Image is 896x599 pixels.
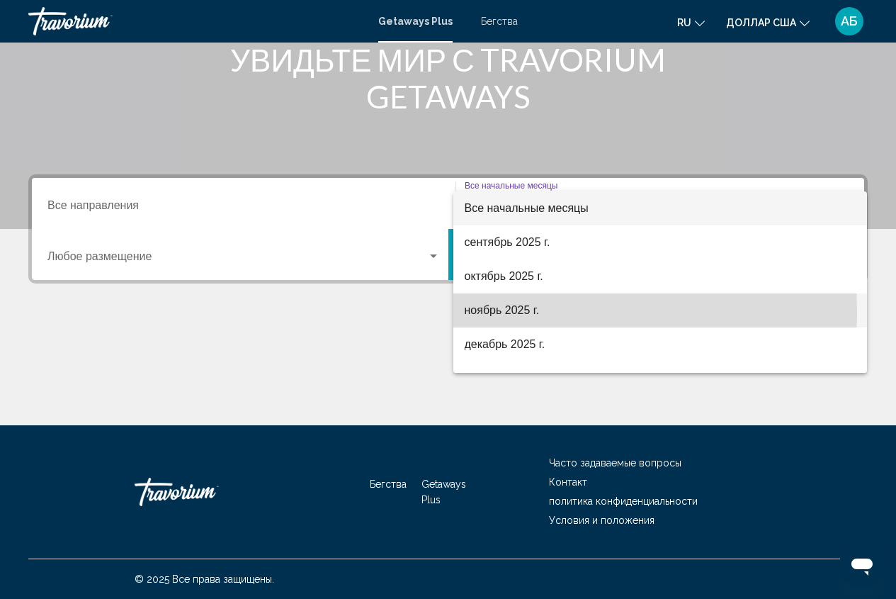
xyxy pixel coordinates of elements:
font: сентябрь 2025 г. [465,236,550,248]
iframe: Кнопка запуска окна обмена сообщениями [839,542,885,588]
font: декабрь 2025 г. [465,338,545,350]
font: январь 2026 г. [465,372,539,384]
font: октябрь 2025 г. [465,270,543,282]
font: Все начальные месяцы [465,202,589,214]
font: ноябрь 2025 г. [465,304,540,316]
